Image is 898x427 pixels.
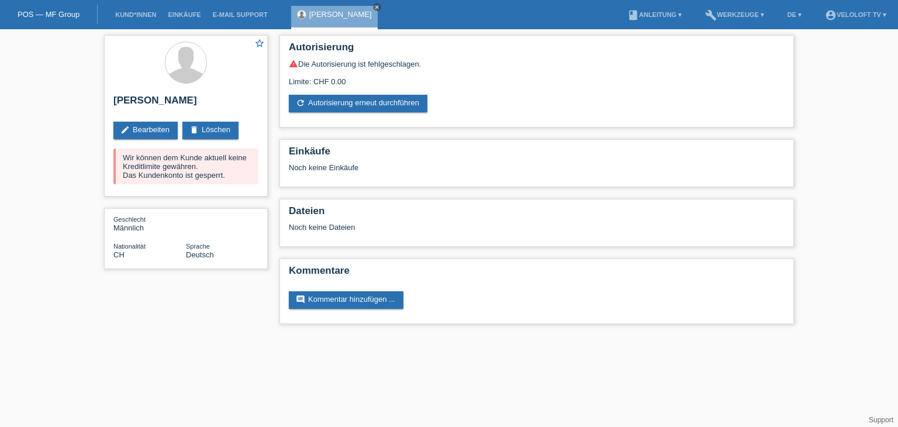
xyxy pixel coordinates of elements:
[189,125,199,135] i: delete
[186,243,210,250] span: Sprache
[819,11,892,18] a: account_circleVeloLoft TV ▾
[825,9,837,21] i: account_circle
[113,95,258,112] h2: [PERSON_NAME]
[113,215,186,232] div: Männlich
[113,149,258,184] div: Wir können dem Kunde aktuell keine Kreditlimite gewähren. Das Kundenkonto ist gesperrt.
[186,250,214,259] span: Deutsch
[289,146,785,163] h2: Einkäufe
[627,9,639,21] i: book
[113,243,146,250] span: Nationalität
[289,59,298,68] i: warning
[113,250,125,259] span: Schweiz
[296,98,305,108] i: refresh
[289,205,785,223] h2: Dateien
[289,59,785,68] div: Die Autorisierung ist fehlgeschlagen.
[113,122,178,139] a: editBearbeiten
[373,3,381,11] a: close
[289,223,646,232] div: Noch keine Dateien
[113,216,146,223] span: Geschlecht
[699,11,770,18] a: buildWerkzeuge ▾
[309,10,372,19] a: [PERSON_NAME]
[18,10,80,19] a: POS — MF Group
[289,68,785,86] div: Limite: CHF 0.00
[289,291,403,309] a: commentKommentar hinzufügen ...
[182,122,239,139] a: deleteLöschen
[289,265,785,283] h2: Kommentare
[207,11,274,18] a: E-Mail Support
[162,11,206,18] a: Einkäufe
[705,9,717,21] i: build
[254,38,265,49] i: star_border
[782,11,807,18] a: DE ▾
[374,4,380,10] i: close
[289,163,785,181] div: Noch keine Einkäufe
[109,11,162,18] a: Kund*innen
[289,42,785,59] h2: Autorisierung
[289,95,427,112] a: refreshAutorisierung erneut durchführen
[120,125,130,135] i: edit
[621,11,688,18] a: bookAnleitung ▾
[869,416,893,424] a: Support
[254,38,265,50] a: star_border
[296,295,305,304] i: comment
